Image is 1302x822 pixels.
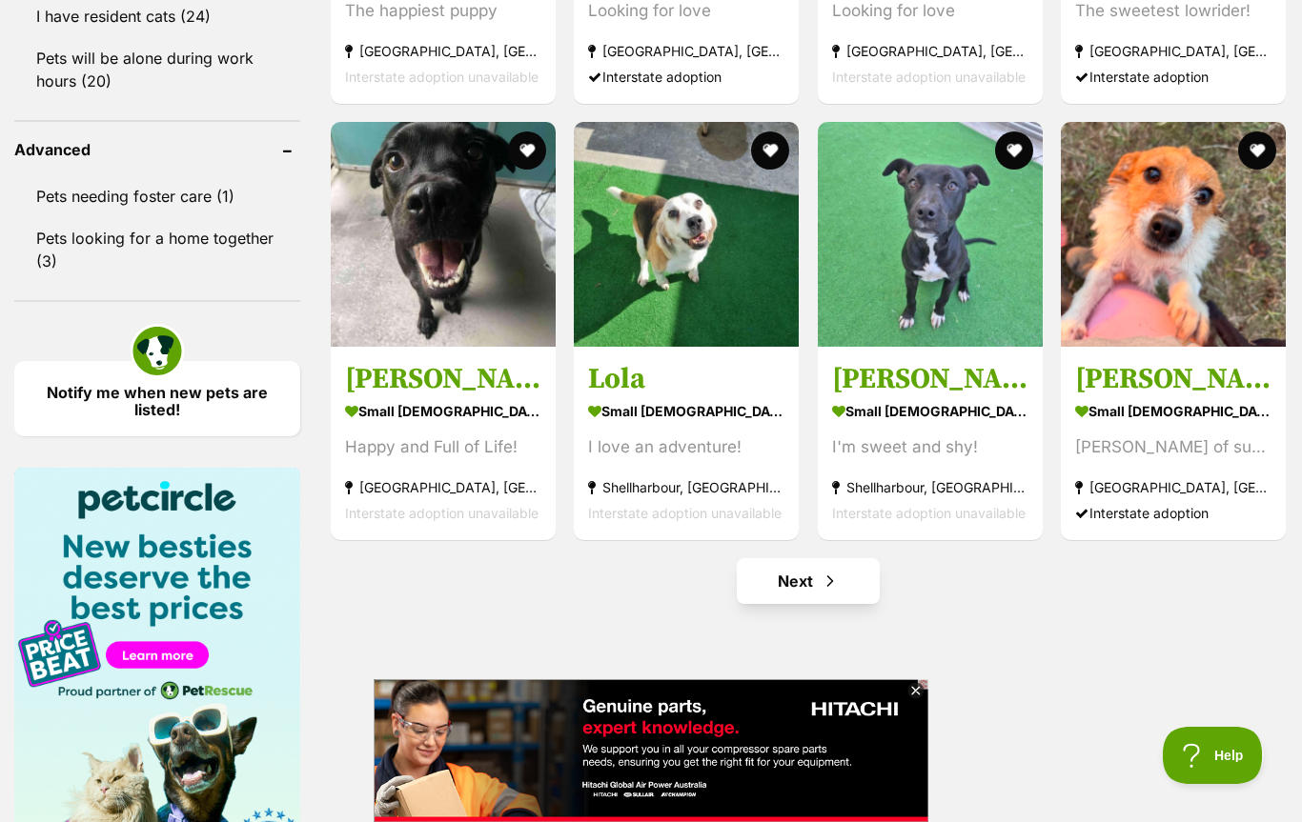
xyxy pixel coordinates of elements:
[818,346,1043,539] a: [PERSON_NAME] small [DEMOGRAPHIC_DATA] Dog I'm sweet and shy! Shellharbour, [GEOGRAPHIC_DATA] Int...
[345,473,541,499] strong: [GEOGRAPHIC_DATA], [GEOGRAPHIC_DATA]
[345,504,539,520] span: Interstate adoption unavailable
[995,131,1033,170] button: favourite
[832,504,1026,520] span: Interstate adoption unavailable
[1238,131,1276,170] button: favourite
[1075,499,1271,525] div: Interstate adoption
[752,131,790,170] button: favourite
[331,346,556,539] a: [PERSON_NAME] small [DEMOGRAPHIC_DATA] Dog Happy and Full of Life! [GEOGRAPHIC_DATA], [GEOGRAPHIC...
[345,396,541,424] strong: small [DEMOGRAPHIC_DATA] Dog
[14,361,300,436] a: Notify me when new pets are listed!
[304,727,998,812] iframe: Advertisement
[588,433,784,459] div: I love an adventure!
[1163,727,1264,784] iframe: Help Scout Beacon - Open
[331,122,556,347] img: Marge - Staffordshire Bull Terrier Dog
[832,69,1026,85] span: Interstate adoption unavailable
[14,176,300,216] a: Pets needing foster care (1)
[574,346,799,539] a: Lola small [DEMOGRAPHIC_DATA] Dog I love an adventure! Shellharbour, [GEOGRAPHIC_DATA] Interstate...
[345,360,541,396] h3: [PERSON_NAME]
[588,396,784,424] strong: small [DEMOGRAPHIC_DATA] Dog
[737,558,880,604] a: Next page
[1075,38,1271,64] strong: [GEOGRAPHIC_DATA], [GEOGRAPHIC_DATA]
[14,218,300,281] a: Pets looking for a home together (3)
[329,558,1288,604] nav: Pagination
[1075,64,1271,90] div: Interstate adoption
[588,38,784,64] strong: [GEOGRAPHIC_DATA], [GEOGRAPHIC_DATA]
[832,433,1028,459] div: I'm sweet and shy!
[1061,346,1286,539] a: [PERSON_NAME] small [DEMOGRAPHIC_DATA] Dog [PERSON_NAME] of sunshine ☀️ [GEOGRAPHIC_DATA], [GEOGR...
[832,38,1028,64] strong: [GEOGRAPHIC_DATA], [GEOGRAPHIC_DATA]
[832,360,1028,396] h3: [PERSON_NAME]
[345,38,541,64] strong: [GEOGRAPHIC_DATA], [GEOGRAPHIC_DATA]
[818,122,1043,347] img: Kara - Staffordshire Bull Terrier Dog
[588,64,784,90] div: Interstate adoption
[1,1,926,239] img: layer.png
[832,396,1028,424] strong: small [DEMOGRAPHIC_DATA] Dog
[14,141,300,158] header: Advanced
[1075,473,1271,499] strong: [GEOGRAPHIC_DATA], [GEOGRAPHIC_DATA]
[1061,122,1286,347] img: Macey - Jack Russell Terrier Dog
[508,131,546,170] button: favourite
[1075,360,1271,396] h3: [PERSON_NAME]
[14,38,300,101] a: Pets will be alone during work hours (20)
[588,473,784,499] strong: Shellharbour, [GEOGRAPHIC_DATA]
[1075,433,1271,459] div: [PERSON_NAME] of sunshine ☀️
[588,504,782,520] span: Interstate adoption unavailable
[345,69,539,85] span: Interstate adoption unavailable
[1075,396,1271,424] strong: small [DEMOGRAPHIC_DATA] Dog
[588,360,784,396] h3: Lola
[574,122,799,347] img: Lola - Beagle Dog
[345,433,541,459] div: Happy and Full of Life!
[832,473,1028,499] strong: Shellharbour, [GEOGRAPHIC_DATA]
